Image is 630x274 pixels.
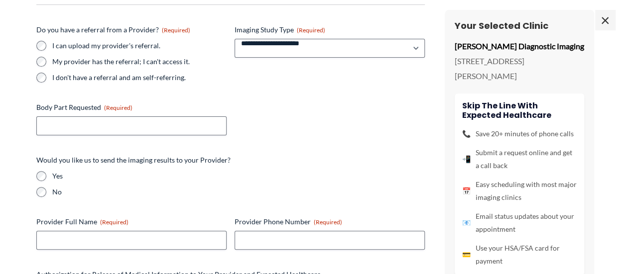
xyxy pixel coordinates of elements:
span: (Required) [297,26,325,34]
p: [PERSON_NAME] Diagnostic Imaging [455,39,584,54]
h3: Your Selected Clinic [455,20,584,31]
label: No [52,187,425,197]
label: Provider Full Name [36,217,227,227]
span: (Required) [162,26,190,34]
li: Use your HSA/FSA card for payment [462,242,577,268]
span: 📞 [462,127,471,140]
p: [STREET_ADDRESS][PERSON_NAME] [455,54,584,83]
label: I can upload my provider's referral. [52,41,227,51]
legend: Would you like us to send the imaging results to your Provider? [36,155,231,165]
label: I don't have a referral and am self-referring. [52,73,227,83]
label: Yes [52,171,425,181]
span: 📧 [462,216,471,229]
li: Save 20+ minutes of phone calls [462,127,577,140]
h4: Skip the line with Expected Healthcare [462,101,577,120]
legend: Do you have a referral from a Provider? [36,25,190,35]
label: Body Part Requested [36,102,227,112]
label: My provider has the referral; I can't access it. [52,57,227,67]
li: Email status updates about your appointment [462,210,577,236]
span: (Required) [100,218,128,226]
span: 💳 [462,248,471,261]
span: 📲 [462,153,471,166]
span: 📅 [462,184,471,197]
li: Submit a request online and get a call back [462,146,577,172]
span: × [595,10,615,30]
label: Imaging Study Type [235,25,425,35]
span: (Required) [104,104,132,111]
label: Provider Phone Number [235,217,425,227]
li: Easy scheduling with most major imaging clinics [462,178,577,204]
span: (Required) [314,218,342,226]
